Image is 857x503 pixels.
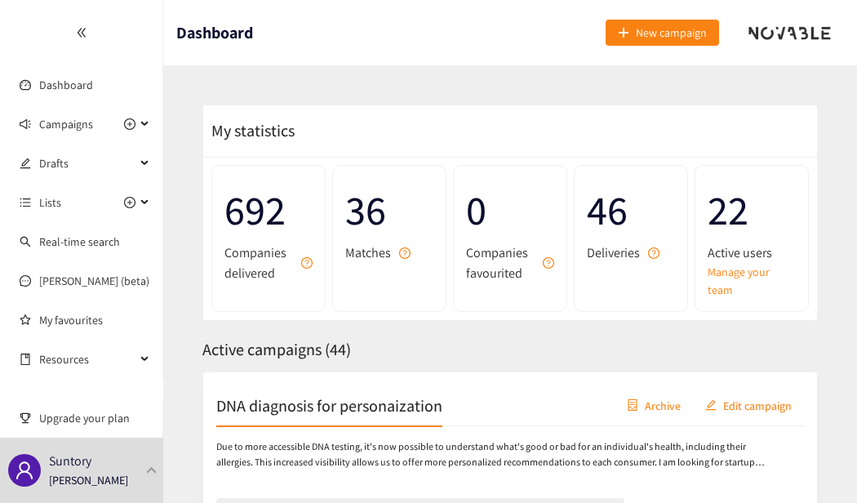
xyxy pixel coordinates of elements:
iframe: Chat Widget [591,327,857,503]
p: Suntory [49,451,91,471]
span: sound [20,118,31,130]
p: [PERSON_NAME] [49,471,128,489]
span: My statistics [203,120,295,141]
span: question-circle [301,257,313,269]
span: Upgrade your plan [39,402,150,434]
span: plus-circle [124,118,135,130]
a: My favourites [39,304,150,336]
span: user [15,461,34,480]
span: question-circle [399,247,411,259]
span: edit [20,158,31,169]
span: 692 [224,178,313,243]
span: Lists [39,186,61,219]
span: book [20,354,31,365]
a: [PERSON_NAME] (beta) [39,274,149,288]
span: 46 [587,178,675,243]
span: Matches [345,243,391,263]
span: Active users [708,243,772,263]
span: plus [618,27,629,40]
h2: DNA diagnosis for personaization [216,394,442,416]
span: New campaign [636,24,707,42]
span: plus-circle [124,197,135,208]
span: Companies delivered [224,243,293,283]
a: Manage your team [708,263,796,299]
span: 22 [708,178,796,243]
span: trophy [20,412,31,424]
span: Companies favourited [466,243,535,283]
span: Drafts [39,147,135,180]
span: 0 [466,178,554,243]
span: question-circle [648,247,659,259]
span: unordered-list [20,197,31,208]
span: Deliveries [587,243,640,263]
span: Active campaigns ( 44 ) [202,339,351,360]
button: plusNew campaign [606,20,719,46]
a: Real-time search [39,234,120,249]
span: Resources [39,343,135,376]
span: Campaigns [39,108,93,140]
p: Due to more accessible DNA testing, it's now possible to understand what's good or bad for an ind... [216,439,767,470]
span: double-left [76,27,87,38]
a: Dashboard [39,78,93,92]
span: 36 [345,178,433,243]
span: question-circle [543,257,554,269]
